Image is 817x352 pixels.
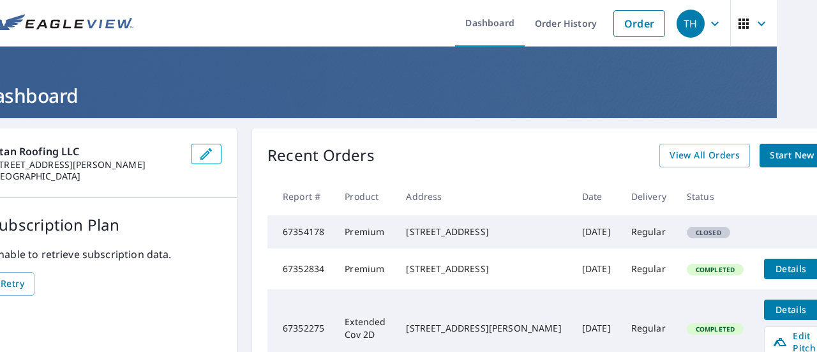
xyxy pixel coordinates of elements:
[406,226,561,238] div: [STREET_ADDRESS]
[772,303,810,316] span: Details
[613,10,665,37] a: Order
[334,178,396,215] th: Product
[688,265,742,274] span: Completed
[396,178,571,215] th: Address
[334,249,396,289] td: Premium
[677,178,754,215] th: Status
[688,228,729,237] span: Closed
[267,215,334,249] td: 67354178
[772,263,810,275] span: Details
[267,249,334,289] td: 67352834
[677,10,705,38] div: TH
[670,148,740,164] span: View All Orders
[406,322,561,335] div: [STREET_ADDRESS][PERSON_NAME]
[688,325,742,333] span: Completed
[572,249,621,289] td: [DATE]
[621,249,677,289] td: Regular
[621,178,677,215] th: Delivery
[334,215,396,249] td: Premium
[621,215,677,249] td: Regular
[659,144,750,167] a: View All Orders
[572,178,621,215] th: Date
[267,144,375,167] p: Recent Orders
[267,178,334,215] th: Report #
[572,215,621,249] td: [DATE]
[1,276,24,292] span: Retry
[406,263,561,275] div: [STREET_ADDRESS]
